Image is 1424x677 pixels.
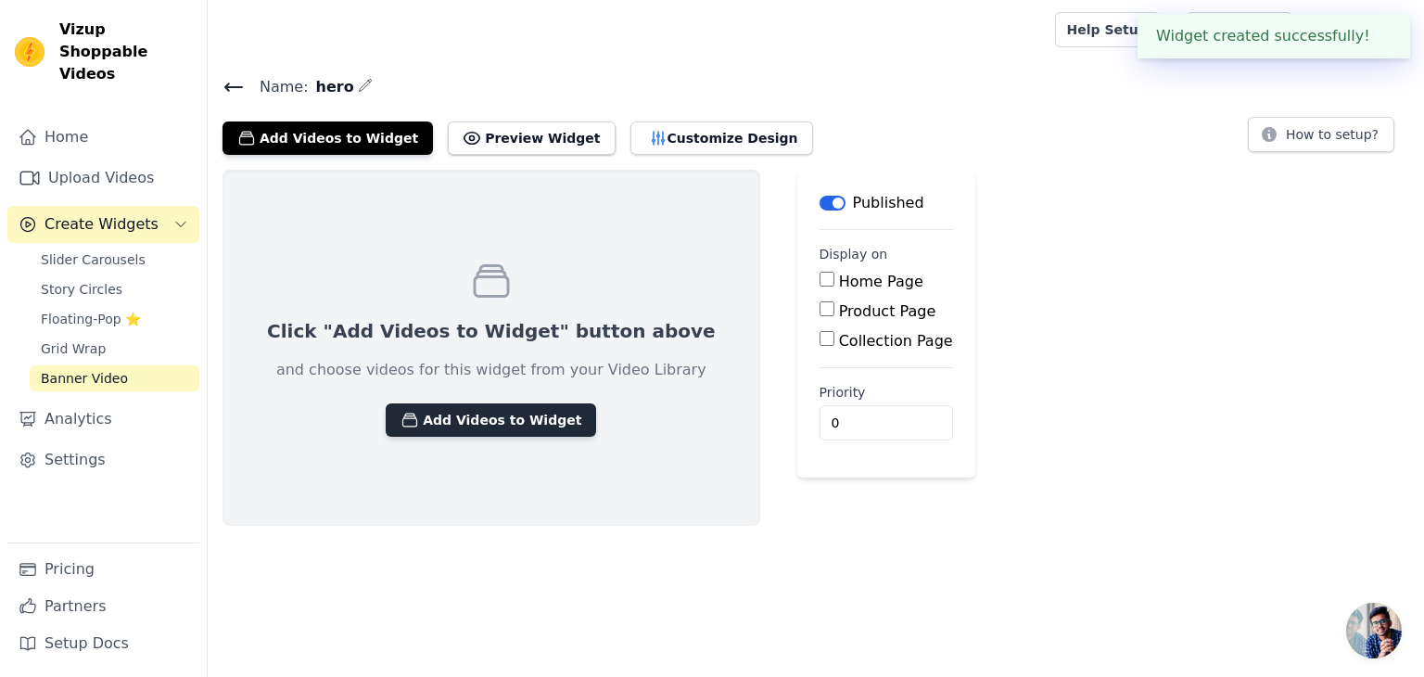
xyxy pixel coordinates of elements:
[7,551,199,588] a: Pricing
[1186,12,1292,47] a: Book Demo
[1138,14,1410,58] div: Widget created successfully!
[245,76,309,98] span: Name:
[309,76,354,98] span: hero
[7,401,199,438] a: Analytics
[839,332,953,350] label: Collection Page
[59,19,192,85] span: Vizup Shoppable Videos
[222,121,433,155] button: Add Videos to Widget
[15,37,44,67] img: Vizup
[839,273,923,290] label: Home Page
[276,359,706,381] p: and choose videos for this widget from your Video Library
[820,245,888,263] legend: Display on
[1370,25,1392,47] button: Close
[267,318,716,344] p: Click "Add Videos to Widget" button above
[7,441,199,479] a: Settings
[7,625,199,662] a: Setup Docs
[1307,13,1409,46] button: M My Store
[820,383,953,402] label: Priority
[1248,130,1394,147] a: How to setup?
[30,365,199,391] a: Banner Video
[7,160,199,197] a: Upload Videos
[386,403,596,437] button: Add Videos to Widget
[839,302,936,320] label: Product Page
[44,213,159,236] span: Create Widgets
[30,276,199,302] a: Story Circles
[41,339,106,358] span: Grid Wrap
[30,306,199,332] a: Floating-Pop ⭐
[1248,117,1394,152] button: How to setup?
[41,280,122,299] span: Story Circles
[7,206,199,243] button: Create Widgets
[30,336,199,362] a: Grid Wrap
[41,250,146,269] span: Slider Carousels
[853,192,924,214] p: Published
[1337,13,1409,46] p: My Store
[448,121,615,155] button: Preview Widget
[41,369,128,388] span: Banner Video
[41,310,141,328] span: Floating-Pop ⭐
[30,247,199,273] a: Slider Carousels
[1346,603,1402,658] div: Open chat
[358,74,373,99] div: Edit Name
[1055,12,1160,47] a: Help Setup
[7,588,199,625] a: Partners
[630,121,813,155] button: Customize Design
[7,119,199,156] a: Home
